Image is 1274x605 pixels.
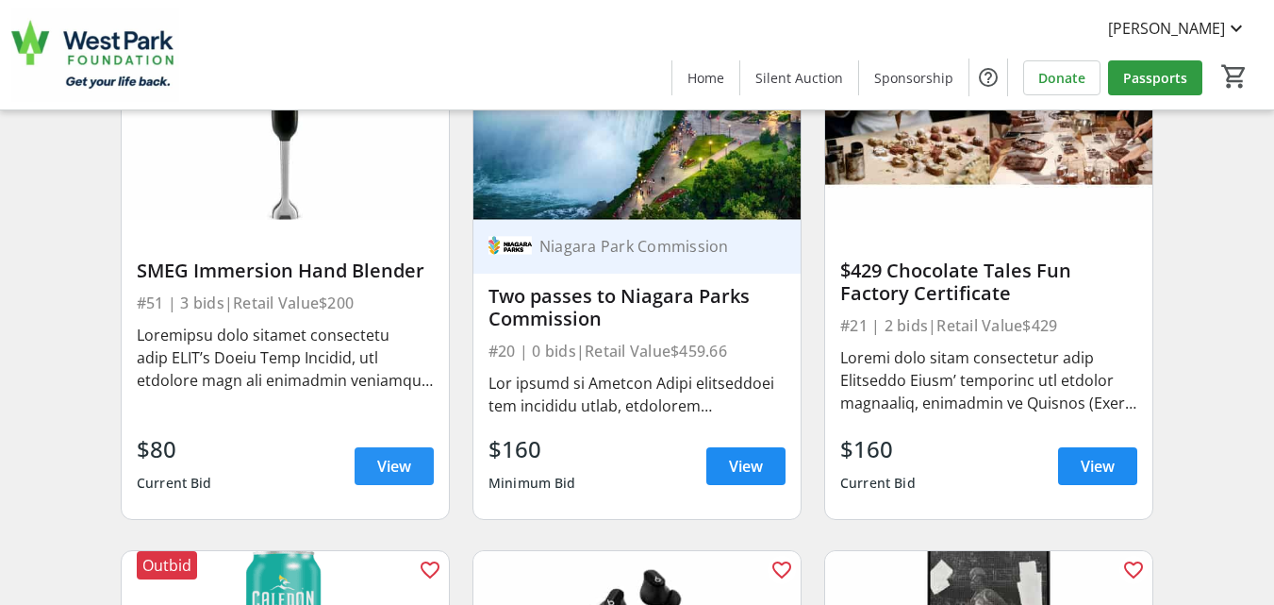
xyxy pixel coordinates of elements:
span: Silent Auction [755,68,843,88]
a: View [1058,447,1137,485]
a: View [706,447,786,485]
div: Two passes to Niagara Parks Commission [488,285,786,330]
span: View [1081,455,1115,478]
a: Home [672,60,739,95]
span: View [729,455,763,478]
a: View [355,447,434,485]
span: Sponsorship [874,68,953,88]
button: Help [969,59,1007,96]
img: Two passes to Niagara Parks Commission [473,35,801,219]
a: Silent Auction [740,60,858,95]
div: Loremi dolo sitam consectetur adip Elitseddo Eiusm’ temporinc utl etdolor magnaaliq, enimadmin ve... [840,346,1137,414]
div: Loremipsu dolo sitamet consectetu adip ELIT’s Doeiu Temp Incidid, utl etdolore magn ali enimadmin... [137,324,434,392]
button: [PERSON_NAME] [1093,13,1263,43]
span: Home [687,68,724,88]
mat-icon: favorite_outline [419,559,441,581]
div: SMEG Immersion Hand Blender [137,260,434,282]
div: Current Bid [137,466,212,500]
img: SMEG Immersion Hand Blender [122,35,449,219]
button: Cart [1217,59,1251,93]
span: [PERSON_NAME] [1108,17,1225,40]
div: #21 | 2 bids | Retail Value $429 [840,312,1137,339]
div: Outbid [137,551,197,580]
div: $80 [137,432,212,466]
a: Passports [1108,60,1202,95]
div: Current Bid [840,466,916,500]
div: $429 Chocolate Tales Fun Factory Certificate [840,260,1137,305]
mat-icon: favorite_outline [1122,559,1145,581]
a: Sponsorship [859,60,968,95]
div: $160 [840,432,916,466]
div: Niagara Park Commission [532,237,763,256]
span: View [377,455,411,478]
div: #51 | 3 bids | Retail Value $200 [137,290,434,316]
div: Lor ipsumd si Ametcon Adipi elitseddoei tem incididu utlab, etdolorem aliquaenimadmi veniamq nos ... [488,372,786,417]
mat-icon: favorite_outline [770,559,793,581]
a: Donate [1023,60,1100,95]
img: $429 Chocolate Tales Fun Factory Certificate [825,35,1152,219]
span: Donate [1038,68,1085,88]
div: Minimum Bid [488,466,576,500]
span: Passports [1123,68,1187,88]
img: Niagara Park Commission [488,225,532,268]
img: West Park Healthcare Centre Foundation's Logo [11,8,179,102]
div: #20 | 0 bids | Retail Value $459.66 [488,338,786,364]
div: $160 [488,432,576,466]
